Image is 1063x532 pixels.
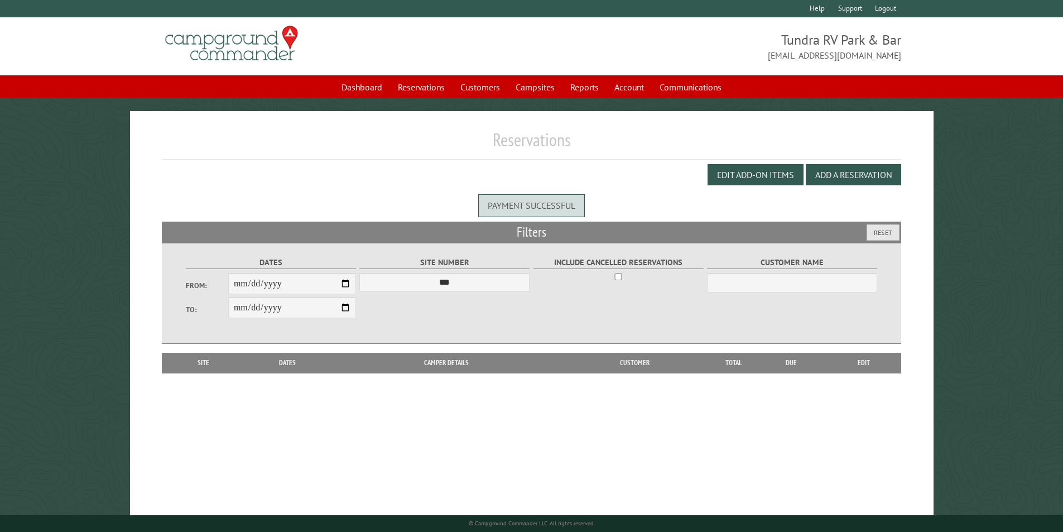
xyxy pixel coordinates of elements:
th: Camper Details [335,353,557,373]
a: Campsites [509,76,561,98]
th: Dates [240,353,335,373]
label: To: [186,304,228,315]
a: Account [608,76,651,98]
a: Dashboard [335,76,389,98]
span: Tundra RV Park & Bar [EMAIL_ADDRESS][DOMAIN_NAME] [532,31,902,62]
label: From: [186,280,228,291]
label: Customer Name [707,256,877,269]
th: Customer [557,353,711,373]
small: © Campground Commander LLC. All rights reserved. [469,520,595,527]
div: Payment successful [478,194,585,217]
button: Reset [867,224,900,241]
th: Total [711,353,756,373]
th: Due [756,353,826,373]
th: Edit [826,353,902,373]
a: Reservations [391,76,451,98]
h1: Reservations [162,129,902,160]
button: Add a Reservation [806,164,901,185]
th: Site [167,353,240,373]
label: Dates [186,256,356,269]
button: Edit Add-on Items [708,164,804,185]
label: Include Cancelled Reservations [533,256,704,269]
a: Communications [653,76,728,98]
label: Site Number [359,256,530,269]
h2: Filters [162,222,902,243]
img: Campground Commander [162,22,301,65]
a: Customers [454,76,507,98]
a: Reports [564,76,605,98]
